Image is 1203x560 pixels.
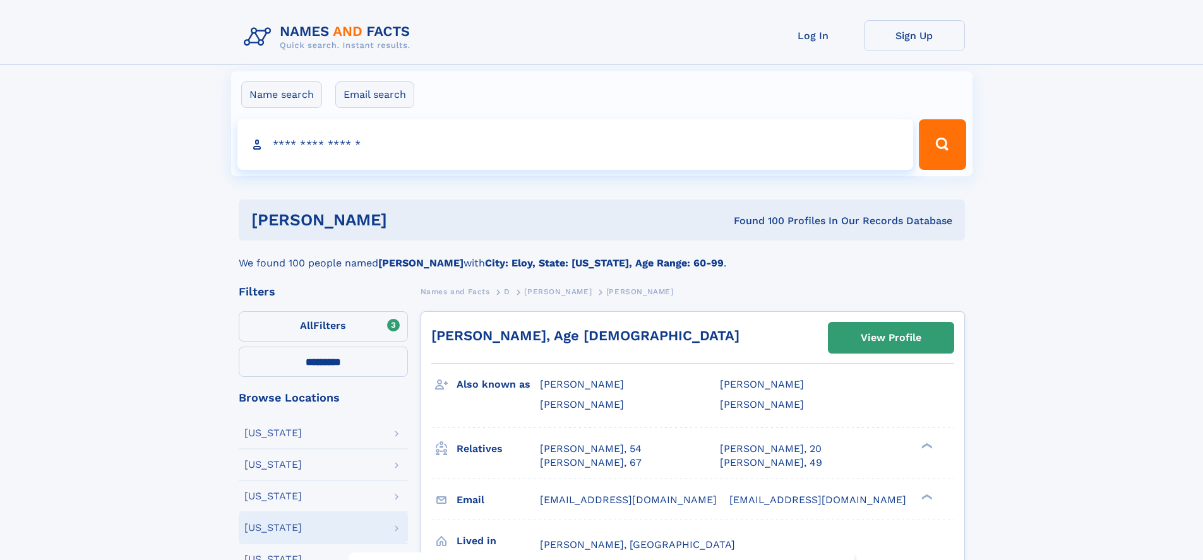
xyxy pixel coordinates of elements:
div: [US_STATE] [244,523,302,533]
a: D [504,283,510,299]
div: ❯ [918,441,933,450]
div: [US_STATE] [244,460,302,470]
span: [PERSON_NAME] [540,378,624,390]
a: [PERSON_NAME], 20 [720,442,822,456]
b: City: Eloy, State: [US_STATE], Age Range: 60-99 [485,257,724,269]
img: Logo Names and Facts [239,20,421,54]
span: [PERSON_NAME], [GEOGRAPHIC_DATA] [540,539,735,551]
span: [PERSON_NAME] [720,398,804,410]
a: View Profile [829,323,954,353]
span: [EMAIL_ADDRESS][DOMAIN_NAME] [729,494,906,506]
span: [PERSON_NAME] [720,378,804,390]
h1: [PERSON_NAME] [251,212,561,228]
div: Browse Locations [239,392,408,403]
div: Filters [239,286,408,297]
span: All [300,319,313,331]
h3: Relatives [457,438,540,460]
span: [PERSON_NAME] [540,398,624,410]
a: Sign Up [864,20,965,51]
b: [PERSON_NAME] [378,257,464,269]
div: View Profile [861,323,921,352]
h3: Email [457,489,540,511]
div: ❯ [918,492,933,501]
a: [PERSON_NAME], 49 [720,456,822,470]
label: Filters [239,311,408,342]
h3: Lived in [457,530,540,552]
div: [US_STATE] [244,428,302,438]
label: Email search [335,81,414,108]
div: [US_STATE] [244,491,302,501]
input: search input [237,119,914,170]
a: Log In [763,20,864,51]
div: Found 100 Profiles In Our Records Database [560,214,952,228]
a: [PERSON_NAME], 67 [540,456,642,470]
div: We found 100 people named with . [239,241,965,271]
h3: Also known as [457,374,540,395]
span: [PERSON_NAME] [606,287,674,296]
a: [PERSON_NAME], 54 [540,442,642,456]
a: [PERSON_NAME] [524,283,592,299]
label: Name search [241,81,322,108]
span: [PERSON_NAME] [524,287,592,296]
span: D [504,287,510,296]
a: Names and Facts [421,283,490,299]
a: [PERSON_NAME], Age [DEMOGRAPHIC_DATA] [431,328,739,343]
button: Search Button [919,119,966,170]
span: [EMAIL_ADDRESS][DOMAIN_NAME] [540,494,717,506]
